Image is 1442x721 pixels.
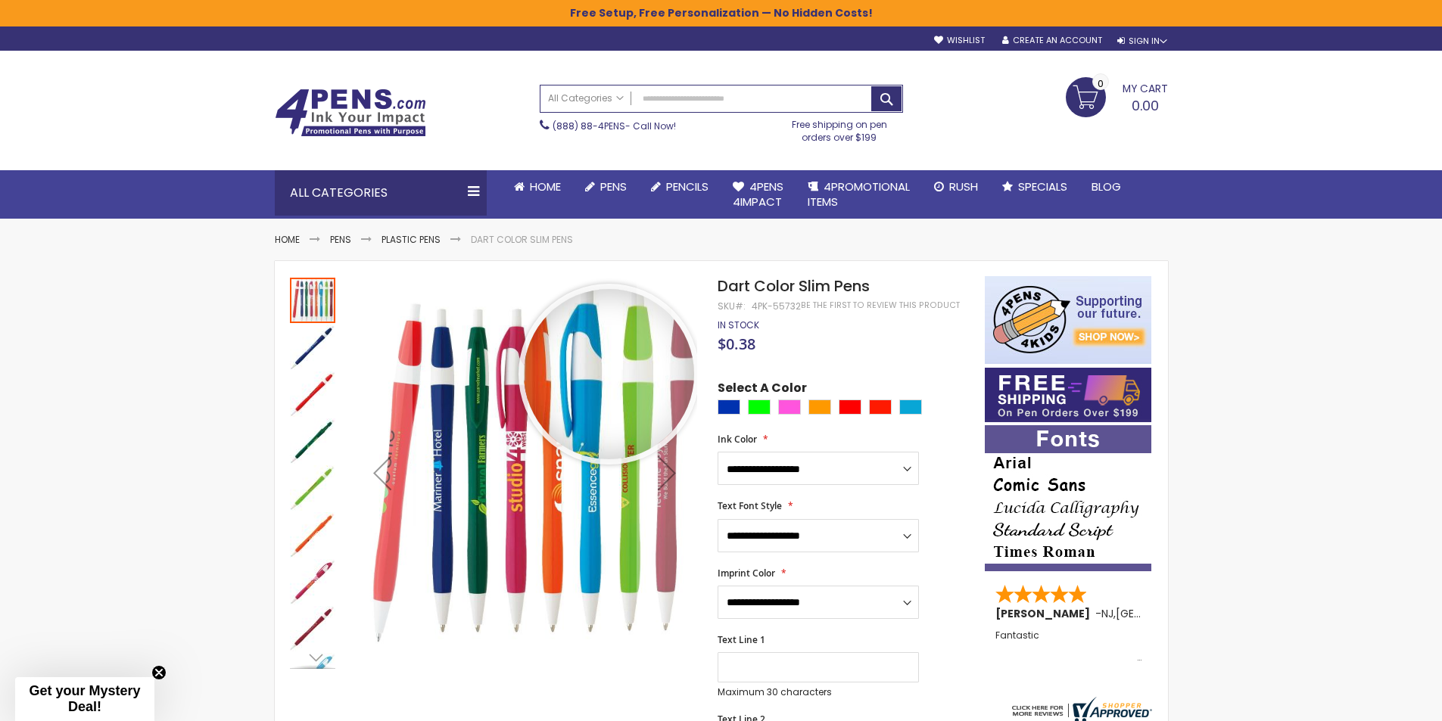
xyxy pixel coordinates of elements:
[748,399,771,415] div: Lime Green
[553,120,676,132] span: - Call Now!
[718,433,757,446] span: Ink Color
[151,665,167,680] button: Close teaser
[1132,96,1159,115] span: 0.00
[290,323,337,370] div: Dart Color Slim Pens
[990,170,1079,204] a: Specials
[733,179,783,210] span: 4Pens 4impact
[985,425,1151,571] img: font-personalization-examples
[275,89,426,137] img: 4Pens Custom Pens and Promotional Products
[330,233,351,246] a: Pens
[808,179,910,210] span: 4PROMOTIONAL ITEMS
[275,233,300,246] a: Home
[548,92,624,104] span: All Categories
[553,120,625,132] a: (888) 88-4PENS
[949,179,978,194] span: Rush
[290,371,335,417] img: Dart Color Slim Pens
[1002,35,1102,46] a: Create an Account
[796,170,922,219] a: 4PROMOTIONALITEMS
[808,399,831,415] div: Orange
[275,170,487,216] div: All Categories
[1117,36,1167,47] div: Sign In
[290,417,337,464] div: Dart Color Slim Pens
[718,499,782,512] span: Text Font Style
[1066,77,1168,115] a: 0.00 0
[1095,606,1227,621] span: - ,
[290,370,337,417] div: Dart Color Slim Pens
[718,334,755,354] span: $0.38
[1092,179,1121,194] span: Blog
[1098,76,1104,91] span: 0
[922,170,990,204] a: Rush
[637,276,697,669] div: Next
[290,465,335,511] img: Dart Color Slim Pens
[290,558,337,604] div: Dart Color Slim Pens
[721,170,796,219] a: 4Pens4impact
[352,276,413,669] div: Previous
[752,300,801,312] div: 4pk-55732
[718,686,919,698] p: Maximum 30 characters
[502,170,573,204] a: Home
[899,399,922,415] div: Turquoise
[639,170,721,204] a: Pencils
[29,683,140,714] span: Get your Mystery Deal!
[839,399,861,415] div: Red
[382,233,441,246] a: Plastic Pens
[778,399,801,415] div: Pink
[985,368,1151,422] img: Free shipping on orders over $199
[718,399,740,415] div: Blue
[718,300,746,312] strong: SKU
[290,464,337,511] div: Dart Color Slim Pens
[15,677,154,721] div: Get your Mystery Deal!Close teaser
[290,559,335,604] img: Dart Color Slim Pens
[290,418,335,464] img: Dart Color Slim Pens
[290,325,335,370] img: Dart Color Slim Pens
[540,85,631,110] a: All Categories
[995,630,1142,663] div: Fantastic
[934,35,985,46] a: Wishlist
[718,319,759,331] div: Availability
[718,633,765,646] span: Text Line 1
[718,567,775,580] span: Imprint Color
[801,300,960,311] a: Be the first to review this product
[718,275,870,297] span: Dart Color Slim Pens
[352,298,698,644] img: Dart Color Slim Pens
[530,179,561,194] span: Home
[290,606,335,651] img: Dart Color Slim Pens
[290,511,337,558] div: Dart Color Slim Pens
[290,646,335,669] div: Next
[573,170,639,204] a: Pens
[600,179,627,194] span: Pens
[995,606,1095,621] span: [PERSON_NAME]
[1079,170,1133,204] a: Blog
[290,604,337,651] div: Dart Color Slim Pens
[718,380,807,400] span: Select A Color
[869,399,892,415] div: Bright Red
[471,234,573,246] li: Dart Color Slim Pens
[985,276,1151,364] img: 4pens 4 kids
[666,179,709,194] span: Pencils
[1018,179,1067,194] span: Specials
[776,113,903,143] div: Free shipping on pen orders over $199
[290,276,337,323] div: Dart Color Slim Pens
[290,512,335,558] img: Dart Color Slim Pens
[718,319,759,331] span: In stock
